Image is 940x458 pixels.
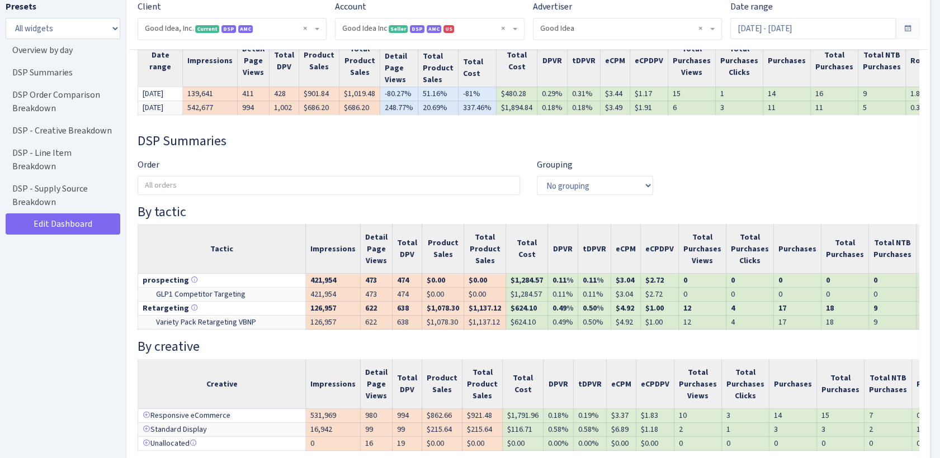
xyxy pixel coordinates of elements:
[906,35,934,87] th: RoAS
[544,409,574,423] td: 0.18%
[361,224,393,274] th: Detail Page Views
[427,275,445,285] b: $0.00
[817,359,865,409] th: Total Purchases
[339,87,380,101] td: $1,019.48
[778,275,782,285] b: 0
[6,178,117,213] a: DSP - Supply Source Breakdown
[568,35,601,87] th: tDPVR
[769,423,817,437] td: 3
[511,275,543,285] b: $1,284.57
[630,35,668,87] th: eCPDPV
[540,23,708,34] span: Good Idea
[726,288,774,302] td: 0
[630,87,668,101] td: $1.17
[641,224,679,274] th: eCPDPV
[574,423,607,437] td: 0.58%
[462,409,503,423] td: $921.48
[674,409,722,423] td: 10
[679,224,726,274] th: Total Purchases Views
[548,316,578,330] td: 0.49%
[611,224,641,274] th: eCPM
[906,101,934,115] td: 0.36
[310,275,336,285] b: 421,954
[138,158,159,171] label: Order
[731,303,735,313] b: 4
[873,275,877,285] b: 0
[722,409,769,423] td: 3
[865,409,912,423] td: 7
[393,437,422,451] td: 19
[306,316,361,330] td: 126,957
[552,275,573,285] b: 0.11%
[418,101,459,115] td: 20.69%
[306,288,361,302] td: 421,954
[726,224,774,274] th: Total Purchases Clicks
[865,437,912,451] td: 0
[238,25,253,33] span: AMC
[616,303,634,313] b: $4.92
[422,423,462,437] td: $215.64
[138,288,306,302] td: GLP1 Competitor Targeting
[506,224,548,274] th: Total Cost
[339,101,380,115] td: $686.20
[138,359,306,409] th: Creative
[306,423,361,437] td: 16,942
[270,101,299,115] td: 1,002
[361,359,393,409] th: Detail Page Views
[683,303,691,313] b: 12
[361,288,393,302] td: 473
[674,359,722,409] th: Total Purchases Views
[138,101,183,115] td: [DATE]
[858,35,906,87] th: Total NTB Purchases
[138,338,919,355] h4: By creative
[138,224,306,274] th: Tactic
[821,288,869,302] td: 0
[645,303,664,313] b: $1.00
[138,316,306,330] td: Variety Pack Retargeting VBNP
[506,288,548,302] td: $1,284.57
[389,25,408,33] span: Seller
[143,303,189,313] b: Retargeting
[183,35,238,87] th: Impressions
[503,423,544,437] td: $116.71
[869,288,917,302] td: 0
[537,35,568,87] th: DPVR
[138,176,519,194] input: All orders
[537,158,573,171] label: Grouping
[869,316,917,330] td: 9
[698,23,702,34] span: Remove all items
[138,437,306,451] td: Unallocated
[607,409,636,423] td: $3.37
[811,35,858,87] th: Total Purchases
[270,87,299,101] td: 428
[679,316,726,330] td: 12
[611,316,641,330] td: $4.92
[339,35,380,87] th: Total Product Sales
[393,224,422,274] th: Total DPV
[6,39,117,61] a: Overview by day
[459,87,497,101] td: -81%
[568,101,601,115] td: 0.18%
[299,35,339,87] th: Product Sales
[138,204,919,220] h4: By tactic
[397,275,409,285] b: 474
[270,35,299,87] th: Total DPV
[427,303,459,313] b: $1,078.30
[574,359,607,409] th: tDPVR
[548,224,578,274] th: DPVR
[601,87,630,101] td: $3.44
[143,275,189,285] b: prospecting
[361,437,393,451] td: 16
[464,288,506,302] td: $0.00
[769,409,817,423] td: 14
[138,87,183,101] td: [DATE]
[497,101,537,115] td: $1,894.84
[611,288,641,302] td: $3.04
[443,25,454,33] span: US
[533,18,721,40] span: Good Idea
[503,409,544,423] td: $1,791.96
[397,303,409,313] b: 638
[544,359,574,409] th: DPVR
[422,224,464,274] th: Product Sales
[361,316,393,330] td: 622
